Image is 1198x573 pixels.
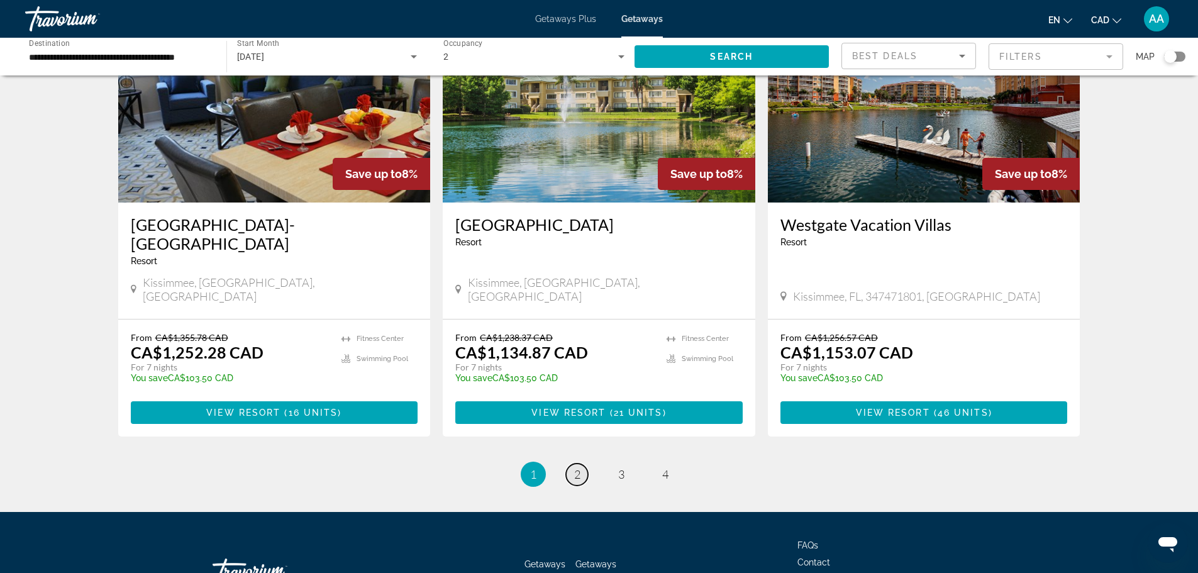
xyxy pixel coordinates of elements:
span: Resort [455,237,482,247]
img: ii_wgv1.jpg [768,1,1080,203]
span: View Resort [856,408,930,418]
p: For 7 nights [131,362,330,373]
span: From [131,332,152,343]
span: 21 units [614,408,663,418]
span: You save [455,373,492,383]
span: Fitness Center [357,335,404,343]
button: Change language [1048,11,1072,29]
span: Save up to [345,167,402,181]
span: Kissimmee, [GEOGRAPHIC_DATA], [GEOGRAPHIC_DATA] [468,275,743,303]
span: Fitness Center [682,335,729,343]
span: 1 [530,467,536,481]
span: You save [131,373,168,383]
span: 16 units [289,408,338,418]
span: [DATE] [237,52,265,62]
button: User Menu [1140,6,1173,32]
nav: Pagination [118,462,1080,487]
span: From [455,332,477,343]
span: Resort [131,256,157,266]
a: Getaways [524,559,565,569]
span: Best Deals [852,51,918,61]
div: 8% [658,158,755,190]
span: From [780,332,802,343]
p: CA$1,134.87 CAD [455,343,588,362]
span: Map [1136,48,1155,65]
span: Search [710,52,753,62]
span: en [1048,15,1060,25]
iframe: Bouton de lancement de la fenêtre de messagerie [1148,523,1188,563]
span: Destination [29,38,70,47]
p: CA$103.50 CAD [131,373,330,383]
a: [GEOGRAPHIC_DATA]-[GEOGRAPHIC_DATA] [131,215,418,253]
span: Resort [780,237,807,247]
a: Getaways [621,14,663,24]
span: CAD [1091,15,1109,25]
div: 8% [333,158,430,190]
span: View Resort [206,408,280,418]
p: For 7 nights [780,362,1055,373]
a: Travorium [25,3,151,35]
img: 6815I01L.jpg [118,1,431,203]
a: FAQs [797,540,818,550]
span: Kissimmee, FL, 347471801, [GEOGRAPHIC_DATA] [793,289,1040,303]
span: ( ) [606,408,666,418]
button: Change currency [1091,11,1121,29]
p: CA$103.50 CAD [780,373,1055,383]
img: 2610E01X.jpg [443,1,755,203]
span: AA [1149,13,1164,25]
p: CA$1,252.28 CAD [131,343,263,362]
a: Getaways Plus [535,14,596,24]
button: Search [635,45,829,68]
span: Start Month [237,39,279,48]
a: Westgate Vacation Villas [780,215,1068,234]
span: CA$1,256.57 CAD [805,332,878,343]
button: View Resort(46 units) [780,401,1068,424]
span: Swimming Pool [682,355,733,363]
span: ( ) [930,408,992,418]
span: 2 [574,467,580,481]
div: 8% [982,158,1080,190]
mat-select: Sort by [852,48,965,64]
span: 2 [443,52,448,62]
span: 4 [662,467,668,481]
a: [GEOGRAPHIC_DATA] [455,215,743,234]
span: CA$1,355.78 CAD [155,332,228,343]
button: Filter [989,43,1123,70]
button: View Resort(21 units) [455,401,743,424]
span: View Resort [531,408,606,418]
span: You save [780,373,818,383]
span: ( ) [280,408,341,418]
span: 3 [618,467,624,481]
button: View Resort(16 units) [131,401,418,424]
span: Kissimmee, [GEOGRAPHIC_DATA], [GEOGRAPHIC_DATA] [143,275,418,303]
span: Save up to [670,167,727,181]
span: CA$1,238.37 CAD [480,332,553,343]
p: CA$1,153.07 CAD [780,343,913,362]
span: Save up to [995,167,1051,181]
p: For 7 nights [455,362,654,373]
span: Swimming Pool [357,355,408,363]
span: 46 units [938,408,989,418]
a: Contact [797,557,830,567]
span: Occupancy [443,39,483,48]
p: CA$103.50 CAD [455,373,654,383]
